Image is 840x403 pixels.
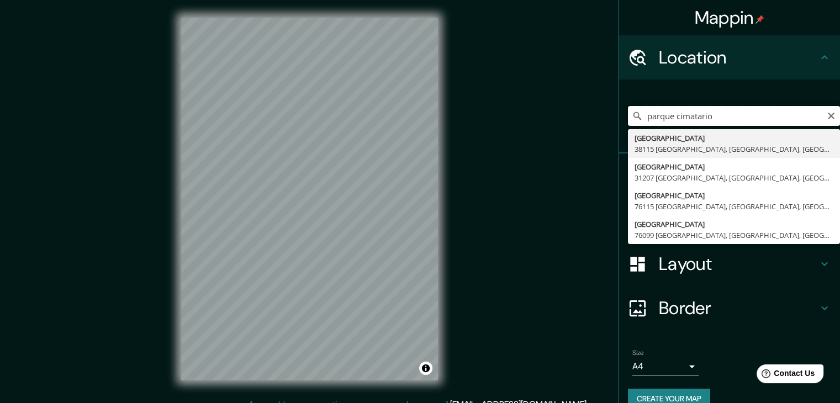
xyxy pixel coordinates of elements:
input: Pick your city or area [628,106,840,126]
div: Layout [619,242,840,286]
div: [GEOGRAPHIC_DATA] [635,161,833,172]
h4: Mappin [695,7,765,29]
div: [GEOGRAPHIC_DATA] [635,190,833,201]
label: Size [632,348,644,358]
div: A4 [632,358,699,375]
h4: Layout [659,253,818,275]
button: Toggle attribution [419,362,432,375]
div: Border [619,286,840,330]
div: [GEOGRAPHIC_DATA] [635,132,833,144]
img: pin-icon.png [756,15,764,24]
canvas: Map [181,18,438,380]
iframe: Help widget launcher [742,360,828,391]
h4: Border [659,297,818,319]
div: Style [619,198,840,242]
div: 76115 [GEOGRAPHIC_DATA], [GEOGRAPHIC_DATA], [GEOGRAPHIC_DATA] [635,201,833,212]
div: 38115 [GEOGRAPHIC_DATA], [GEOGRAPHIC_DATA], [GEOGRAPHIC_DATA] [635,144,833,155]
div: Pins [619,153,840,198]
div: [GEOGRAPHIC_DATA] [635,219,833,230]
div: 31207 [GEOGRAPHIC_DATA], [GEOGRAPHIC_DATA], [GEOGRAPHIC_DATA] [635,172,833,183]
div: Location [619,35,840,79]
h4: Location [659,46,818,68]
div: 76099 [GEOGRAPHIC_DATA], [GEOGRAPHIC_DATA], [GEOGRAPHIC_DATA] [635,230,833,241]
button: Clear [827,110,836,120]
